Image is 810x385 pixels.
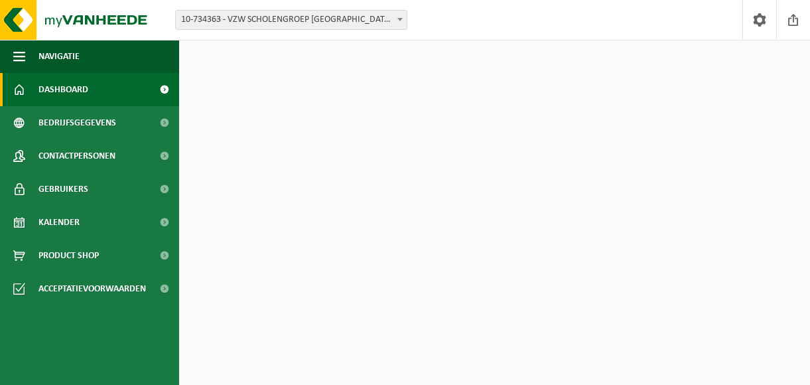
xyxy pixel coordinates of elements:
span: 10-734363 - VZW SCHOLENGROEP SINT-MICHIEL - VTI/SCHOOLRESTAURANT - ROESELARE [175,10,407,30]
span: Gebruikers [38,173,88,206]
span: Contactpersonen [38,139,115,173]
span: Acceptatievoorwaarden [38,272,146,305]
span: Kalender [38,206,80,239]
span: Navigatie [38,40,80,73]
span: Dashboard [38,73,88,106]
span: Product Shop [38,239,99,272]
span: 10-734363 - VZW SCHOLENGROEP SINT-MICHIEL - VTI/SCHOOLRESTAURANT - ROESELARE [176,11,407,29]
span: Bedrijfsgegevens [38,106,116,139]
